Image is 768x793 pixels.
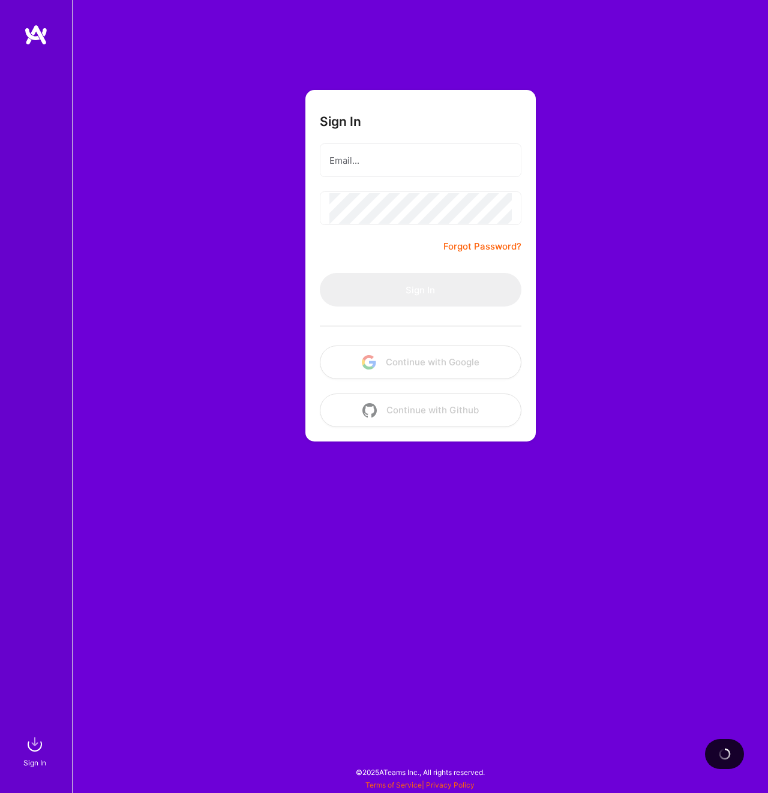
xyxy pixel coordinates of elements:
a: Privacy Policy [426,780,475,789]
div: © 2025 ATeams Inc., All rights reserved. [72,757,768,787]
img: sign in [23,732,47,756]
a: sign inSign In [25,732,47,769]
input: Email... [329,145,512,176]
button: Continue with Google [320,346,521,379]
img: icon [362,403,377,417]
img: icon [362,355,376,370]
a: Terms of Service [365,780,422,789]
a: Forgot Password? [443,239,521,254]
div: Sign In [23,756,46,769]
span: | [365,780,475,789]
h3: Sign In [320,114,361,129]
button: Continue with Github [320,394,521,427]
button: Sign In [320,273,521,307]
img: loading [716,746,733,762]
img: logo [24,24,48,46]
